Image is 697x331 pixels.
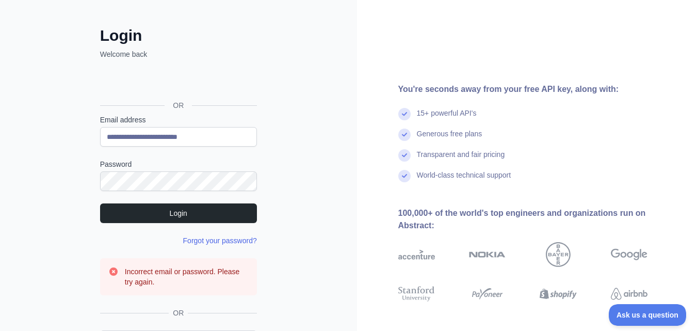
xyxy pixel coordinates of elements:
[469,285,506,303] img: payoneer
[398,207,681,232] div: 100,000+ of the world's top engineers and organizations run on Abstract:
[611,285,647,303] img: airbnb
[165,100,192,111] span: OR
[398,129,411,141] img: check mark
[417,108,477,129] div: 15+ powerful API's
[398,108,411,120] img: check mark
[398,83,681,96] div: You're seconds away from your free API key, along with:
[609,304,687,326] iframe: Toggle Customer Support
[169,308,188,318] span: OR
[398,285,435,303] img: stanford university
[125,266,249,287] h3: Incorrect email or password. Please try again.
[417,149,505,170] div: Transparent and fair pricing
[398,149,411,162] img: check mark
[546,242,571,267] img: bayer
[100,159,257,169] label: Password
[95,71,260,93] iframe: Sign in with Google Button
[100,26,257,45] h2: Login
[398,242,435,267] img: accenture
[100,115,257,125] label: Email address
[183,237,257,245] a: Forgot your password?
[417,170,511,191] div: World-class technical support
[611,242,647,267] img: google
[100,49,257,59] p: Welcome back
[100,203,257,223] button: Login
[540,285,576,303] img: shopify
[398,170,411,182] img: check mark
[417,129,482,149] div: Generous free plans
[469,242,506,267] img: nokia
